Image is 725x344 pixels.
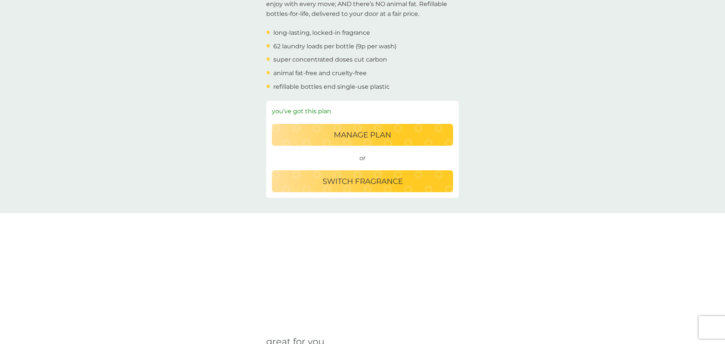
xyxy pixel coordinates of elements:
p: animal fat-free and cruelty-free [273,68,367,78]
span: or [272,153,453,163]
p: you’ve got this plan [272,106,331,116]
button: Manage plan [272,124,453,146]
p: 62 laundry loads per bottle (9p per wash) [273,42,396,51]
button: switch fragrance [272,170,453,192]
p: refillable bottles end single-use plastic [273,82,390,92]
p: long-lasting, locked-in fragrance [273,28,370,38]
p: Manage plan [334,129,391,141]
p: switch fragrance [322,175,403,187]
p: super concentrated doses cut carbon [273,55,387,65]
